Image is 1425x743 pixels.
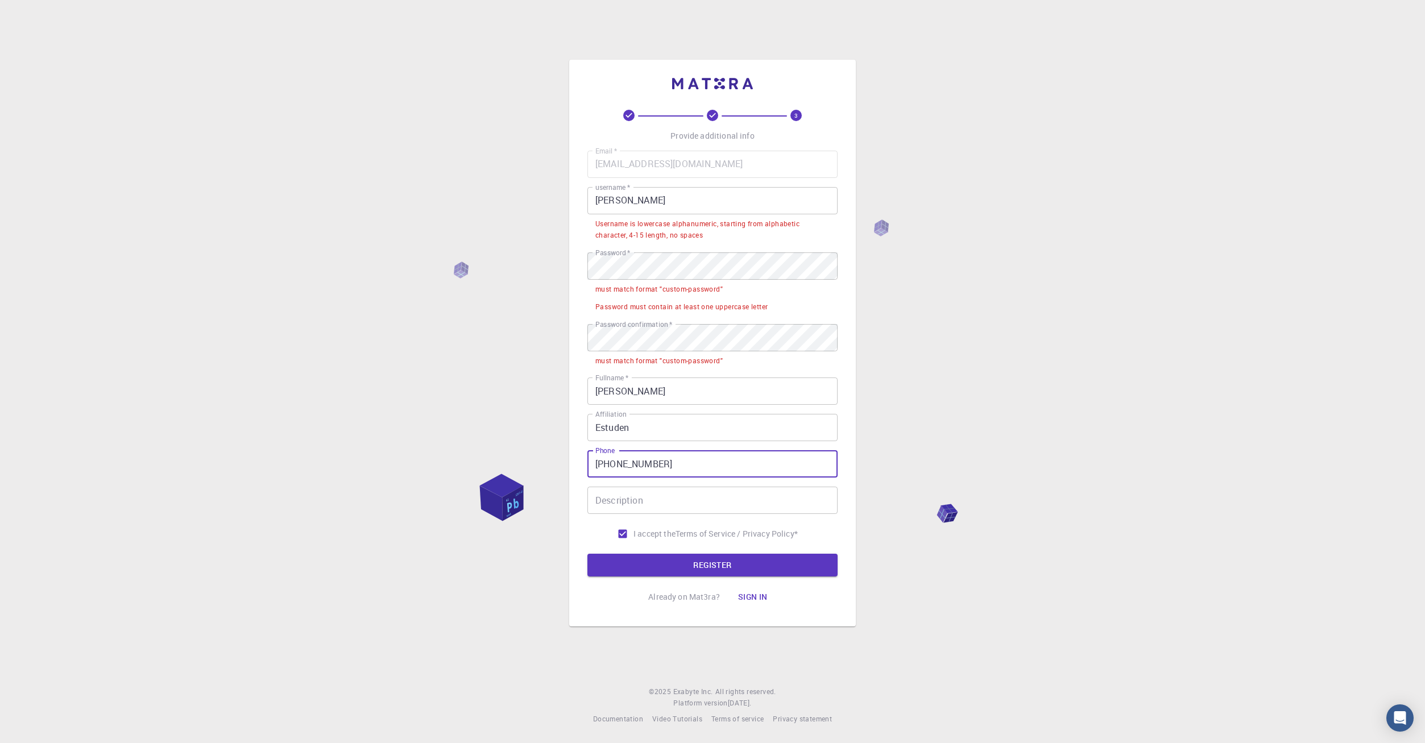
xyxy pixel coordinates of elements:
text: 3 [794,111,798,119]
span: All rights reserved. [715,686,776,698]
span: Video Tutorials [652,714,702,723]
button: Sign in [729,586,777,608]
a: Terms of service [711,713,764,725]
button: REGISTER [587,554,838,576]
div: must match format "custom-password" [595,284,723,295]
span: [DATE] . [728,698,752,707]
span: Privacy statement [773,714,832,723]
span: © 2025 [649,686,673,698]
span: Documentation [593,714,643,723]
div: Password must contain at least one uppercase letter [595,301,768,313]
span: Exabyte Inc. [673,687,713,696]
div: Open Intercom Messenger [1386,704,1414,732]
a: Privacy statement [773,713,832,725]
a: Documentation [593,713,643,725]
a: [DATE]. [728,698,752,709]
label: Password [595,248,630,258]
span: Platform version [673,698,727,709]
p: Provide additional info [670,130,754,142]
label: Fullname [595,373,628,383]
span: Terms of service [711,714,764,723]
a: Exabyte Inc. [673,686,713,698]
label: Password confirmation [595,319,672,329]
label: username [595,182,630,192]
span: I accept the [633,528,676,539]
label: Phone [595,446,615,455]
a: Terms of Service / Privacy Policy* [676,528,798,539]
p: Terms of Service / Privacy Policy * [676,528,798,539]
a: Video Tutorials [652,713,702,725]
div: must match format "custom-password" [595,355,723,367]
label: Email [595,146,617,156]
p: Already on Mat3ra? [648,591,720,603]
label: Affiliation [595,409,626,419]
div: Username is lowercase alphanumeric, starting from alphabetic character, 4-15 length, no spaces [595,218,830,241]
